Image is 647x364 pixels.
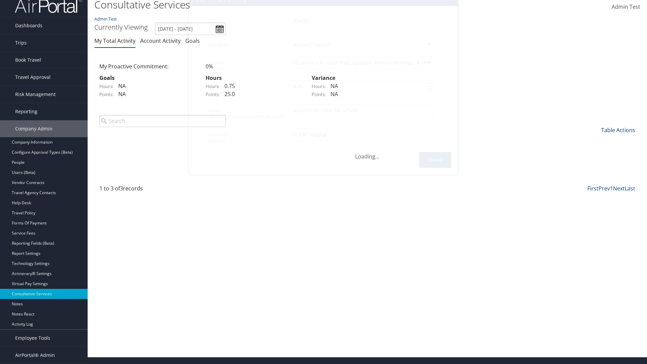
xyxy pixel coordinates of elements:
[15,69,51,86] span: Travel Approval
[99,74,115,82] strong: Goals
[15,52,41,68] span: Book Travel
[99,83,114,90] label: Hours:
[15,34,27,51] span: Trips
[185,37,200,44] a: Goals
[140,37,181,44] a: Account Activity
[209,104,285,123] label: Notes
[209,90,285,96] div: Required
[15,347,55,364] span: AirPortal® Admin
[115,90,126,98] span: NA
[419,152,451,168] button: Create
[155,23,226,35] input: [DATE] - [DATE]
[428,81,434,86] span: ▲
[613,185,625,192] a: Next
[587,185,598,192] a: First
[209,38,285,51] label: Category
[99,184,226,196] div: 1 to 3 of records
[209,128,285,147] label: Account
[209,80,285,99] label: Hours
[15,103,37,120] span: Reporting
[115,82,126,90] span: NA
[99,115,226,127] input: Search
[15,86,56,103] span: Risk Management
[120,185,123,192] span: 3
[428,87,434,92] span: ▼
[598,185,610,192] a: Prev
[612,3,640,10] span: Admin Test
[209,14,285,33] label: Date
[610,185,613,192] a: 1
[94,16,117,22] a: Admin Test
[99,144,635,160] div: Loading...
[94,23,148,32] h3: Currently Viewing
[601,126,635,134] a: Table Actions
[94,62,201,70] div: My Proactive Commitment:
[15,120,53,137] span: Company Admin
[625,185,635,192] a: Last
[15,330,50,346] span: Employee Tools
[209,114,285,120] div: Optional. 2000 characters [PERSON_NAME].
[209,138,285,144] div: Required
[209,66,285,72] div: Required
[15,17,42,34] span: Dashboards
[290,128,433,141] input: Search Accounts
[209,56,285,75] label: Activity
[94,37,135,44] a: My Total Activity
[209,24,285,30] div: Required
[99,91,114,98] label: Points:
